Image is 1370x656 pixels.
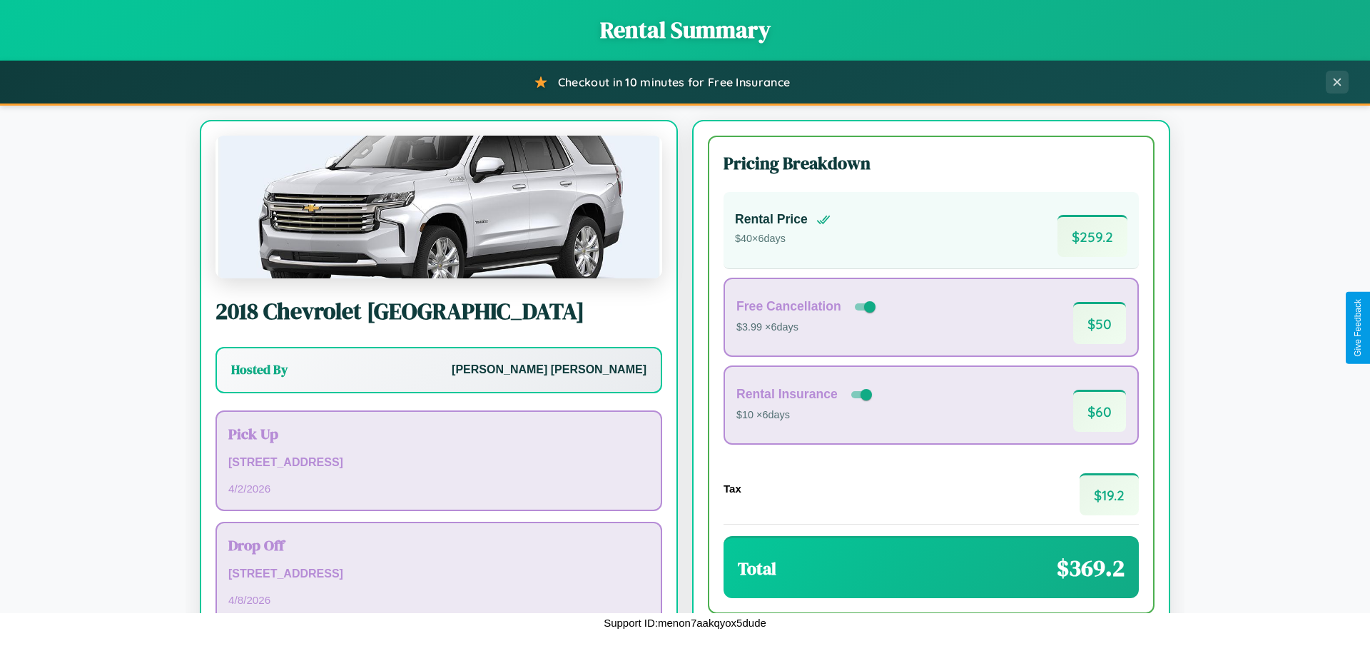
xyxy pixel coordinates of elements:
span: $ 369.2 [1057,552,1125,584]
h2: 2018 Chevrolet [GEOGRAPHIC_DATA] [215,296,662,327]
p: [STREET_ADDRESS] [228,453,649,473]
p: Support ID: menon7aakqyox5dude [604,613,766,632]
p: [STREET_ADDRESS] [228,564,649,585]
h3: Hosted By [231,361,288,378]
h3: Pick Up [228,423,649,444]
p: $ 40 × 6 days [735,230,831,248]
img: Chevrolet Corsica [215,136,662,278]
h3: Drop Off [228,535,649,555]
p: 4 / 8 / 2026 [228,590,649,610]
p: 4 / 2 / 2026 [228,479,649,498]
h1: Rental Summary [14,14,1356,46]
p: $3.99 × 6 days [736,318,878,337]
h4: Free Cancellation [736,299,841,314]
h4: Rental Price [735,212,808,227]
span: Checkout in 10 minutes for Free Insurance [558,75,790,89]
div: Give Feedback [1353,299,1363,357]
h3: Total [738,557,776,580]
span: $ 19.2 [1080,473,1139,515]
h4: Tax [724,483,741,495]
span: $ 50 [1073,302,1126,344]
h3: Pricing Breakdown [724,151,1139,175]
span: $ 259.2 [1057,215,1127,257]
p: [PERSON_NAME] [PERSON_NAME] [452,360,646,380]
p: $10 × 6 days [736,406,875,425]
h4: Rental Insurance [736,387,838,402]
span: $ 60 [1073,390,1126,432]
